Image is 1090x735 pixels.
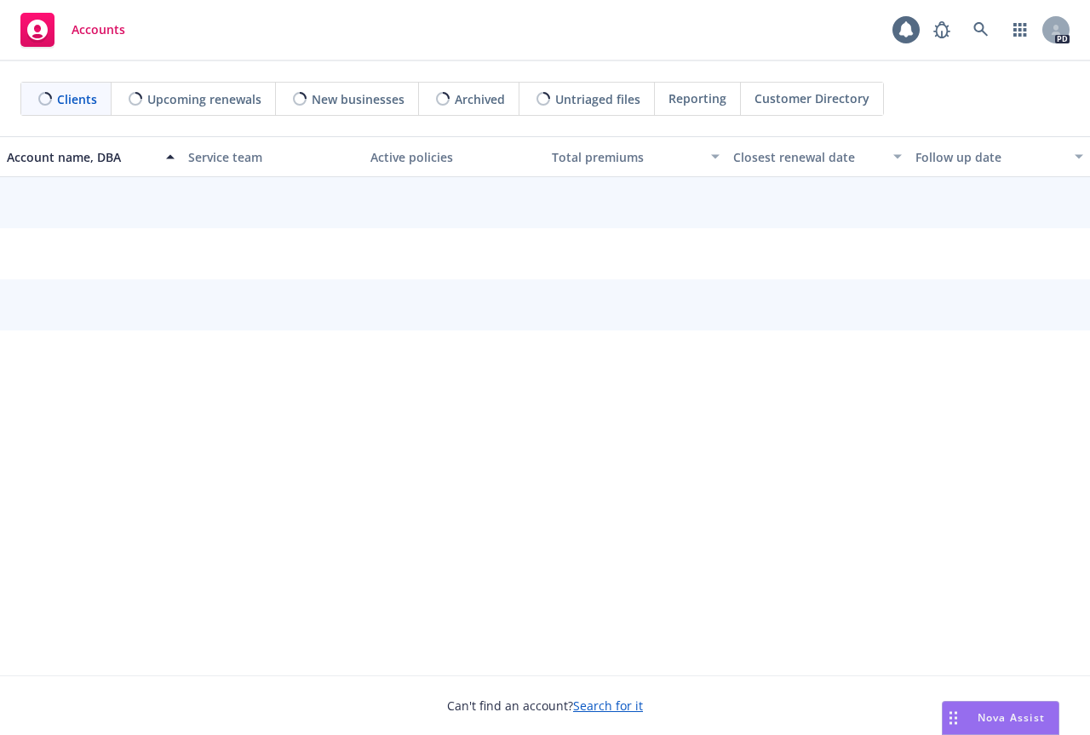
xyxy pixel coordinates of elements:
[915,148,1064,166] div: Follow up date
[733,148,882,166] div: Closest renewal date
[188,148,356,166] div: Service team
[455,90,505,108] span: Archived
[57,90,97,108] span: Clients
[545,136,726,177] button: Total premiums
[1003,13,1037,47] a: Switch app
[909,136,1090,177] button: Follow up date
[942,701,1059,735] button: Nova Assist
[7,148,156,166] div: Account name, DBA
[72,23,125,37] span: Accounts
[14,6,132,54] a: Accounts
[943,702,964,734] div: Drag to move
[364,136,545,177] button: Active policies
[726,136,908,177] button: Closest renewal date
[964,13,998,47] a: Search
[555,90,640,108] span: Untriaged files
[668,89,726,107] span: Reporting
[754,89,869,107] span: Customer Directory
[925,13,959,47] a: Report a Bug
[447,697,643,715] span: Can't find an account?
[312,90,404,108] span: New businesses
[370,148,538,166] div: Active policies
[978,710,1045,725] span: Nova Assist
[181,136,363,177] button: Service team
[147,90,261,108] span: Upcoming renewals
[552,148,701,166] div: Total premiums
[573,698,643,714] a: Search for it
